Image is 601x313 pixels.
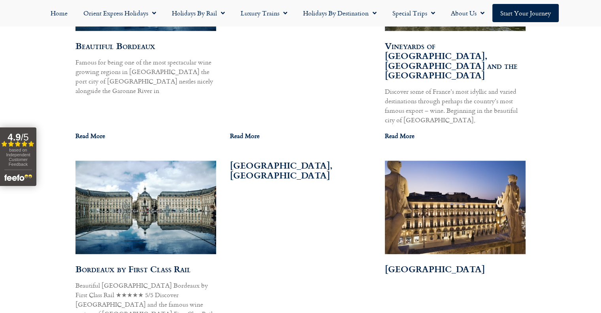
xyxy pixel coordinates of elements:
a: Holidays by Rail [164,4,233,22]
a: Special Trips [384,4,443,22]
a: [GEOGRAPHIC_DATA], [GEOGRAPHIC_DATA] [230,159,332,182]
a: Start your Journey [492,4,559,22]
a: Read more about Beautiful Bordeaux [75,131,105,140]
a: About Us [443,4,492,22]
a: Vineyards of [GEOGRAPHIC_DATA], [GEOGRAPHIC_DATA] and the [GEOGRAPHIC_DATA] [385,39,518,82]
p: Famous for being one of the most spectacular wine growing regions in [GEOGRAPHIC_DATA] the port c... [75,57,217,95]
a: Holidays by Destination [295,4,384,22]
a: Orient Express Holidays [75,4,164,22]
a: Read more about Vineyards of Bordeaux, Cognac and the Loire Valley [385,131,414,140]
p: Discover some of France’s most idyllic and varied destinations through perhaps the country’s most... [385,87,526,125]
a: Read more about Best Western Premier Bayonne Etche-Ona, Bordeaux [230,131,260,140]
a: Bordeaux by First Class Rail [75,262,191,275]
a: Beautiful Bordeaux [75,39,155,52]
nav: Menu [4,4,597,22]
a: Luxury Trains [233,4,295,22]
a: [GEOGRAPHIC_DATA] [385,262,485,275]
a: Home [43,4,75,22]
